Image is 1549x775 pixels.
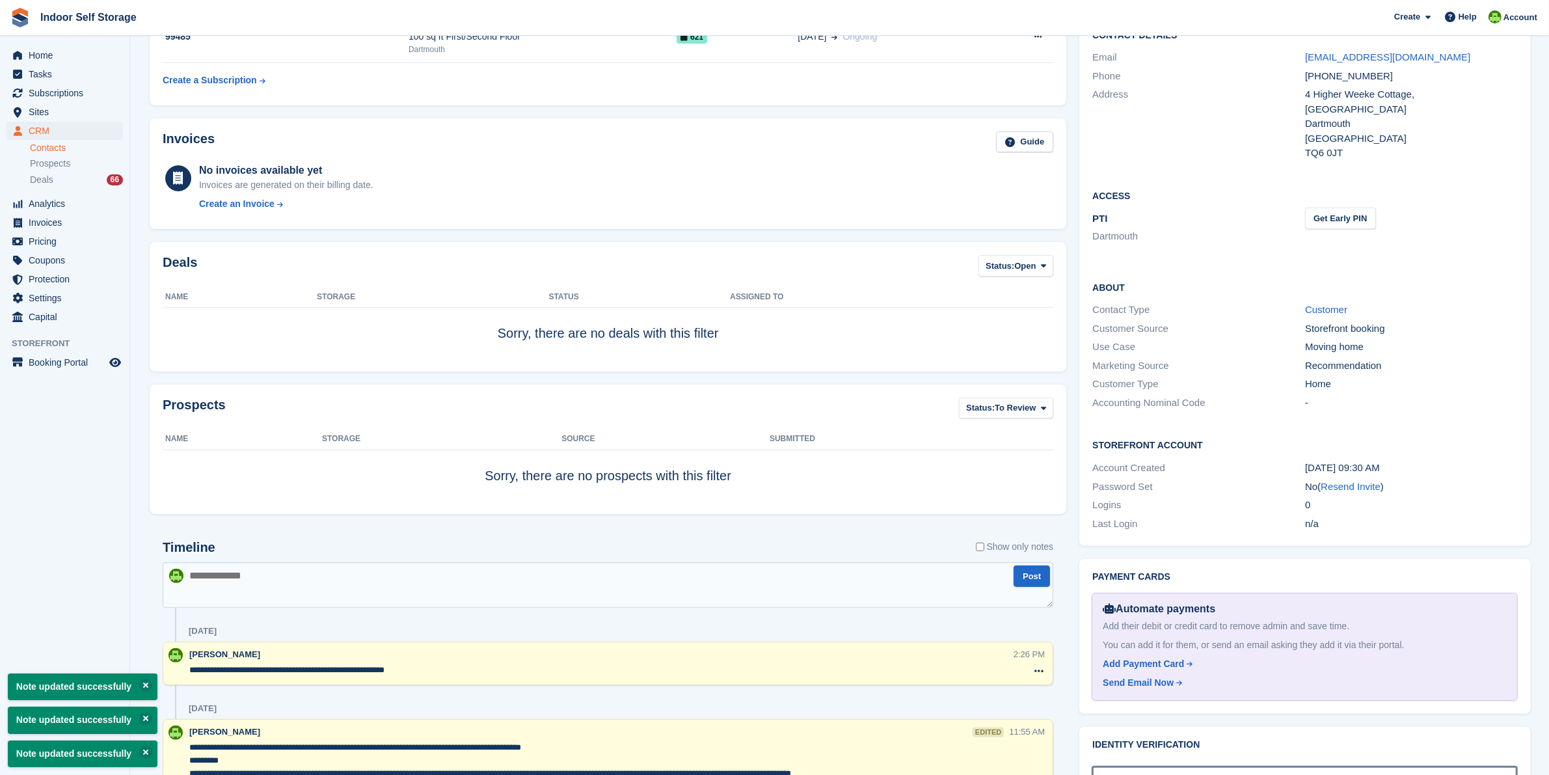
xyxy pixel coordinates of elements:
[1103,657,1502,671] a: Add Payment Card
[189,626,217,636] div: [DATE]
[730,287,1053,308] th: Assigned to
[322,429,561,450] th: Storage
[7,122,123,140] a: menu
[7,213,123,232] a: menu
[163,429,322,450] th: Name
[1092,229,1305,244] li: Dartmouth
[30,157,123,170] a: Prospects
[29,195,107,213] span: Analytics
[7,251,123,269] a: menu
[409,30,677,44] div: 100 sq ft First/Second Floor
[1305,87,1518,116] div: 4 Higher Weeke Cottage, [GEOGRAPHIC_DATA]
[7,103,123,121] a: menu
[29,122,107,140] span: CRM
[1092,480,1305,495] div: Password Set
[163,74,257,87] div: Create a Subscription
[7,46,123,64] a: menu
[1305,461,1518,476] div: [DATE] 09:30 AM
[1092,69,1305,84] div: Phone
[199,197,275,211] div: Create an Invoice
[169,569,183,583] img: Helen Wilson
[35,7,142,28] a: Indoor Self Storage
[978,255,1053,277] button: Status: Open
[29,232,107,251] span: Pricing
[189,649,260,659] span: [PERSON_NAME]
[7,232,123,251] a: menu
[29,308,107,326] span: Capital
[1092,396,1305,411] div: Accounting Nominal Code
[1103,619,1507,633] div: Add their debit or credit card to remove admin and save time.
[1092,498,1305,513] div: Logins
[163,30,409,44] div: 99485
[1092,359,1305,374] div: Marketing Source
[29,46,107,64] span: Home
[29,103,107,121] span: Sites
[1305,116,1518,131] div: Dartmouth
[163,287,317,308] th: Name
[976,540,1054,554] label: Show only notes
[189,727,260,737] span: [PERSON_NAME]
[8,673,157,700] p: Note updated successfully
[677,31,707,44] span: 621
[1092,50,1305,65] div: Email
[107,174,123,185] div: 66
[976,540,984,554] input: Show only notes
[7,308,123,326] a: menu
[199,197,373,211] a: Create an Invoice
[7,195,123,213] a: menu
[1305,208,1375,229] button: Get Early PIN
[317,287,548,308] th: Storage
[30,173,123,187] a: Deals 66
[12,337,129,350] span: Storefront
[1305,51,1470,62] a: [EMAIL_ADDRESS][DOMAIN_NAME]
[973,727,1004,737] div: edited
[1305,131,1518,146] div: [GEOGRAPHIC_DATA]
[163,540,215,555] h2: Timeline
[1305,69,1518,84] div: [PHONE_NUMBER]
[107,355,123,370] a: Preview store
[798,30,826,44] span: [DATE]
[1092,303,1305,318] div: Contact Type
[1009,726,1045,738] div: 11:55 AM
[199,178,373,192] div: Invoices are generated on their billing date.
[1305,321,1518,336] div: Storefront booking
[1103,638,1507,652] div: You can add it for them, or send an email asking they add it via their portal.
[986,260,1014,273] span: Status:
[1103,601,1507,617] div: Automate payments
[1092,517,1305,532] div: Last Login
[1014,260,1036,273] span: Open
[996,131,1053,153] a: Guide
[1305,480,1518,495] div: No
[1092,461,1305,476] div: Account Created
[7,289,123,307] a: menu
[189,703,217,714] div: [DATE]
[1092,438,1518,451] h2: Storefront Account
[1305,396,1518,411] div: -
[561,429,770,450] th: Source
[1488,10,1502,23] img: Helen Wilson
[1092,377,1305,392] div: Customer Type
[1305,304,1347,315] a: Customer
[199,163,373,178] div: No invoices available yet
[163,68,265,92] a: Create a Subscription
[1305,377,1518,392] div: Home
[163,131,215,153] h2: Invoices
[1014,565,1050,587] button: Post
[1305,359,1518,374] div: Recommendation
[1305,340,1518,355] div: Moving home
[995,401,1036,415] span: To Review
[29,213,107,232] span: Invoices
[966,401,995,415] span: Status:
[843,31,878,42] span: Ongoing
[163,255,197,279] h2: Deals
[10,8,30,27] img: stora-icon-8386f47178a22dfd0bd8f6a31ec36ba5ce8667c1dd55bd0f319d3a0aa187defe.svg
[29,65,107,83] span: Tasks
[1092,340,1305,355] div: Use Case
[8,707,157,733] p: Note updated successfully
[485,469,731,483] span: Sorry, there are no prospects with this filter
[1317,481,1384,492] span: ( )
[959,398,1053,419] button: Status: To Review
[1103,676,1174,690] div: Send Email Now
[1305,517,1518,532] div: n/a
[1503,11,1537,24] span: Account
